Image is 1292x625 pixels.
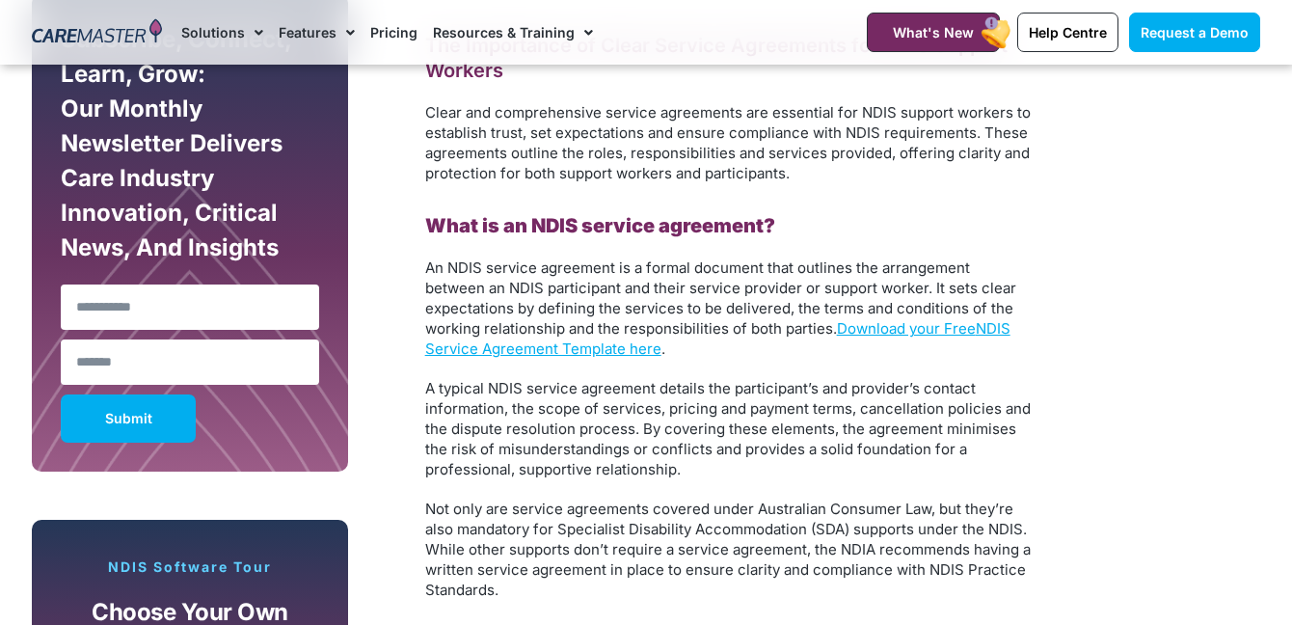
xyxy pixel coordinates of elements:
span: Submit [105,414,152,423]
b: What is an NDIS service agreement? [425,214,775,237]
button: Submit [61,394,196,443]
a: NDIS Service Agreement Template here [425,319,1010,358]
span: Not only are service agreements covered under Australian Consumer Law, but they’re also mandatory... [425,500,1031,599]
span: Help Centre [1029,24,1107,41]
span: Request a Demo [1141,24,1249,41]
a: Download your Free [837,319,976,338]
img: CareMaster Logo [32,18,162,47]
span: What's New [893,24,974,41]
div: Subscribe, Connect, Learn, Grow: Our Monthly Newsletter Delivers Care Industry Innovation, Critic... [56,22,324,275]
a: Request a Demo [1129,13,1260,52]
span: Clear and comprehensive service agreements are essential for NDIS support workers to establish tr... [425,103,1031,182]
a: Help Centre [1017,13,1118,52]
span: A typical NDIS service agreement details the participant’s and provider’s contact information, th... [425,379,1031,478]
a: What's New [867,13,1000,52]
p: . [425,258,1033,359]
p: NDIS Software Tour [51,558,329,576]
span: An NDIS service agreement is a formal document that outlines the arrangement between an NDIS part... [425,258,1016,338]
